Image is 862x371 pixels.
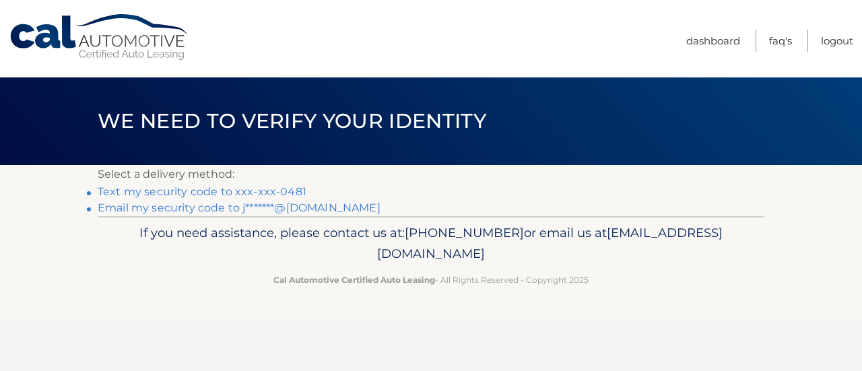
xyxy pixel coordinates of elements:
[405,225,524,240] span: [PHONE_NUMBER]
[98,201,380,214] a: Email my security code to j*******@[DOMAIN_NAME]
[821,30,853,52] a: Logout
[106,222,756,265] p: If you need assistance, please contact us at: or email us at
[769,30,792,52] a: FAQ's
[98,185,306,198] a: Text my security code to xxx-xxx-0481
[273,275,435,285] strong: Cal Automotive Certified Auto Leasing
[98,108,486,133] span: We need to verify your identity
[106,273,756,287] p: - All Rights Reserved - Copyright 2025
[9,13,191,61] a: Cal Automotive
[98,165,764,184] p: Select a delivery method:
[686,30,740,52] a: Dashboard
